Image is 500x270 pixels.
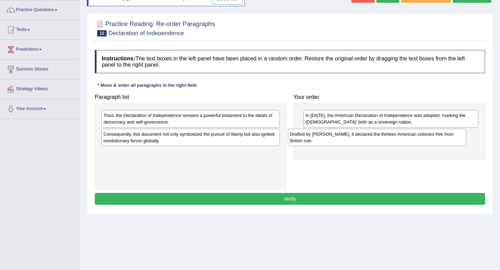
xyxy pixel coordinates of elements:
span: 12 [97,30,107,36]
h4: Paragraph list [95,94,286,100]
a: Your Account [0,99,80,117]
div: * Move & order all paragraphs in the right field [95,82,199,88]
a: Tests [0,20,80,37]
b: Instructions: [102,56,135,61]
a: Success Stories [0,60,80,77]
h4: The text boxes in the left panel have been placed in a random order. Restore the original order b... [95,50,485,73]
div: Consequently, this document not only symbolized the pursuit of liberty but also ignited revolutio... [101,129,280,146]
a: Practice Questions [0,0,80,18]
button: Verify [95,193,485,205]
div: In [DATE], the American Declaration of Independence was adopted, marking the [DEMOGRAPHIC_DATA]' ... [303,110,478,127]
h4: Your order [293,94,485,100]
div: Thus, the Declaration of Independence remains a powerful testament to the ideals of democracy and... [101,110,280,127]
h2: Practice Reading: Re-order Paragraphs [95,19,215,36]
small: Declaration of Independence [108,30,184,36]
a: Predictions [0,40,80,57]
a: Strategy Videos [0,79,80,97]
div: Drafted by [PERSON_NAME], it declared the thirteen American colonies free from British rule. [288,129,466,146]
